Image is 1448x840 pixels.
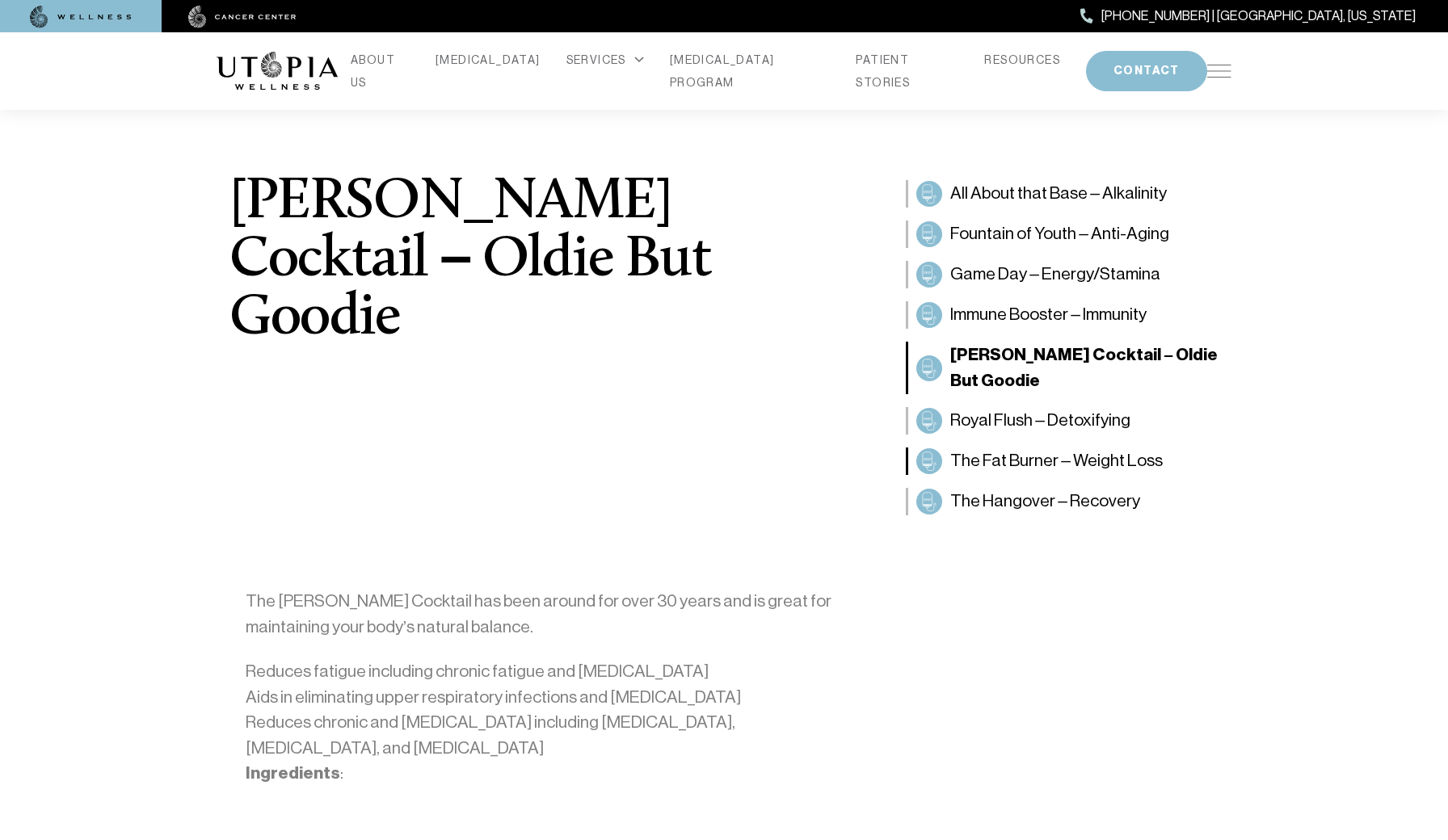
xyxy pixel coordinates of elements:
img: cancer center [188,6,297,28]
li: Aids in eliminating upper respiratory infections and [MEDICAL_DATA] [246,685,858,711]
span: Game Day – Energy/Stamina [950,262,1160,288]
a: [PHONE_NUMBER] | [GEOGRAPHIC_DATA], [US_STATE] [1080,6,1416,27]
li: Reduces fatigue including chronic fatigue and [MEDICAL_DATA] [246,659,858,685]
a: Immune Booster – ImmunityImmune Booster – Immunity [906,301,1231,329]
span: All About that Base – Alkalinity [950,181,1167,207]
a: All About that Base – AlkalinityAll About that Base – Alkalinity [906,180,1231,208]
a: The Fat Burner – Weight LossThe Fat Burner – Weight Loss [906,447,1231,475]
a: Royal Flush – DetoxifyingRoyal Flush – Detoxifying [906,407,1231,435]
img: Myer’s Cocktail – Oldie But Goodie [920,359,939,378]
div: SERVICES [566,48,644,71]
a: RESOURCES [984,48,1060,71]
span: [PHONE_NUMBER] | [GEOGRAPHIC_DATA], [US_STATE] [1101,6,1416,27]
span: Immune Booster – Immunity [950,302,1147,328]
a: ABOUT US [351,48,410,94]
strong: Ingredients [246,762,340,783]
span: Fountain of Youth – Anti-Aging [950,221,1169,247]
a: Myer’s Cocktail – Oldie But Goodie[PERSON_NAME] Cocktail – Oldie But Goodie [906,342,1231,394]
img: icon-hamburger [1207,65,1231,78]
img: logo [217,52,338,90]
span: The Fat Burner – Weight Loss [950,448,1163,474]
a: [MEDICAL_DATA] PROGRAM [670,48,831,94]
a: PATIENT STORIES [856,48,958,94]
span: [PERSON_NAME] Cocktail – Oldie But Goodie [950,342,1223,393]
img: Royal Flush – Detoxifying [920,411,939,430]
li: Reduces chronic and [MEDICAL_DATA] including [MEDICAL_DATA], [MEDICAL_DATA], and [MEDICAL_DATA] [246,710,858,761]
img: The Hangover – Recovery [920,492,939,511]
img: wellness [30,6,132,28]
img: Game Day – Energy/Stamina [920,265,939,284]
a: [MEDICAL_DATA] [436,48,541,71]
span: The Hangover – Recovery [950,489,1140,514]
img: The Fat Burner – Weight Loss [920,451,939,471]
button: CONTACT [1086,51,1207,91]
span: Royal Flush – Detoxifying [950,408,1130,434]
a: Game Day – Energy/StaminaGame Day – Energy/Stamina [906,261,1231,288]
p: : [246,761,858,787]
a: Fountain of Youth – Anti-AgingFountain of Youth – Anti-Aging [906,220,1231,248]
img: Fountain of Youth – Anti-Aging [920,225,939,244]
h1: [PERSON_NAME] Cocktail – Oldie But Goodie [229,174,873,348]
img: All About that Base – Alkalinity [920,184,939,204]
a: The Hangover – RecoveryThe Hangover – Recovery [906,488,1231,515]
p: The [PERSON_NAME] Cocktail has been around for over 30 years and is great for maintaining your bo... [246,589,858,640]
img: Immune Booster – Immunity [920,305,939,325]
